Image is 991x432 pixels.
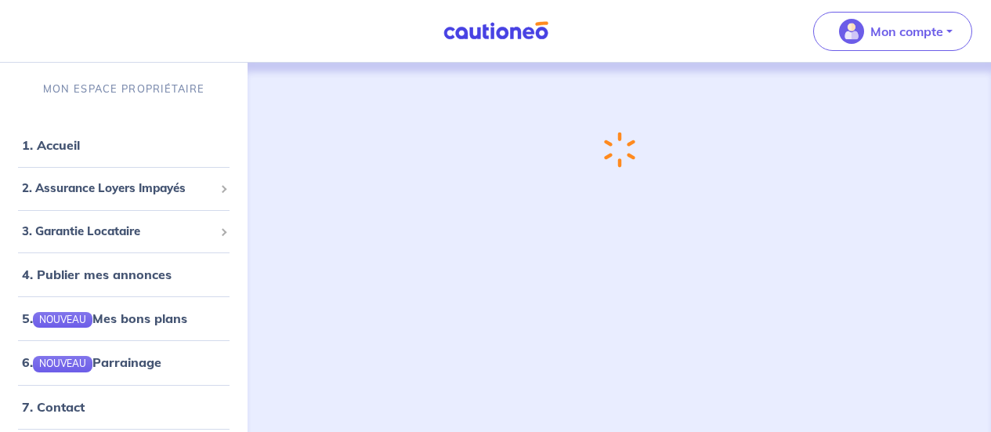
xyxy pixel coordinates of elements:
[22,399,85,415] a: 7. Contact
[22,267,172,282] a: 4. Publier mes annonces
[870,22,943,41] p: Mon compte
[6,303,241,334] div: 5.NOUVEAUMes bons plans
[22,310,187,326] a: 5.NOUVEAUMes bons plans
[6,391,241,423] div: 7. Contact
[6,173,241,204] div: 2. Assurance Loyers Impayés
[6,259,241,290] div: 4. Publier mes annonces
[22,180,214,198] span: 2. Assurance Loyers Impayés
[6,216,241,247] div: 3. Garantie Locataire
[813,12,972,51] button: illu_account_valid_menu.svgMon compte
[437,21,555,41] img: Cautioneo
[22,354,161,370] a: 6.NOUVEAUParrainage
[22,223,214,241] span: 3. Garantie Locataire
[43,82,204,96] p: MON ESPACE PROPRIÉTAIRE
[22,137,80,153] a: 1. Accueil
[604,132,635,168] img: loading-spinner
[6,129,241,161] div: 1. Accueil
[839,19,864,44] img: illu_account_valid_menu.svg
[6,347,241,378] div: 6.NOUVEAUParrainage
